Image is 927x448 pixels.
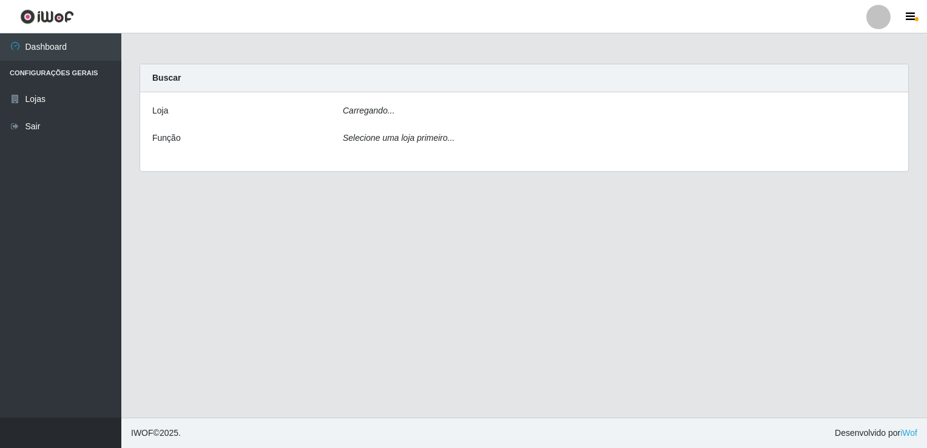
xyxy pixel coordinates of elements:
[20,9,74,24] img: CoreUI Logo
[343,133,454,143] i: Selecione uma loja primeiro...
[131,428,153,438] span: IWOF
[152,104,168,117] label: Loja
[343,106,395,115] i: Carregando...
[900,428,917,438] a: iWof
[835,427,917,440] span: Desenvolvido por
[152,73,181,83] strong: Buscar
[152,132,181,144] label: Função
[131,427,181,440] span: © 2025 .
